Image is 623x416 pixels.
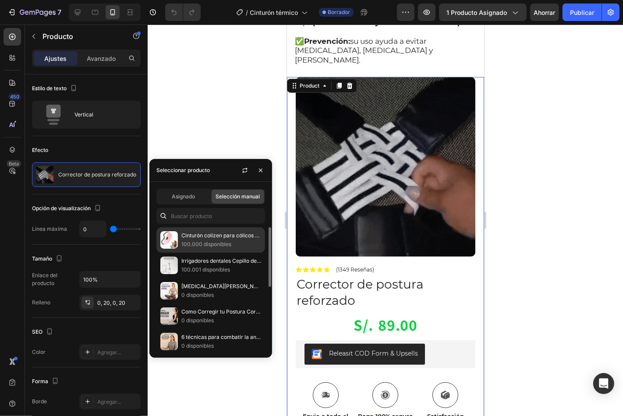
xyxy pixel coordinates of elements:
p: Producto [42,31,117,42]
font: Corrector de postura reforzado [58,171,136,178]
font: Tamaño [32,255,52,262]
button: Ahorrar [530,4,559,21]
p: Satisfacción garantizada [129,388,188,403]
p: Pago 100% seguro [70,388,128,395]
font: 100.001 disponibles [181,266,230,273]
font: Efecto [32,147,48,153]
input: Auto [80,221,106,237]
font: 0, 20, 0, 20 [97,300,125,306]
button: 1 producto asignado [439,4,527,21]
font: Agregar... [97,398,121,405]
div: Abrir Intercom Messenger [593,373,614,394]
font: 450 [10,94,19,100]
font: Estilo de texto [32,85,67,92]
font: Como Corregir tu Postura Corporal [181,308,269,315]
img: colecciones [160,257,178,274]
font: Enlace del producto [32,272,57,286]
font: Ajustes [45,55,67,62]
font: 6 técnicas para combatir la ansiedad y el estrés [181,334,299,340]
img: Imagen de característica del producto [36,166,53,183]
font: Publicar [570,9,594,16]
font: 0 disponibles [181,317,214,324]
button: 7 [4,4,65,21]
font: 0 disponibles [181,342,214,349]
p: Envio a todo el Perù [10,388,68,403]
font: Selección manual [216,193,260,200]
font: [MEDICAL_DATA][PERSON_NAME] [181,283,267,289]
font: Seleccionar producto [156,167,210,173]
img: colecciones [160,333,178,350]
input: Auto [80,271,140,287]
button: Publicar [563,4,602,21]
input: Buscar en Configuración y Avanzado [156,208,265,224]
img: colecciones [160,282,178,300]
font: Producto [42,32,73,41]
font: 7 [57,8,61,17]
div: Product [11,57,34,65]
font: 1 producto asignado [446,9,507,16]
font: Beta [9,161,19,167]
img: colecciones [160,307,178,325]
img: colecciones [160,231,178,249]
font: Avanzado [87,55,116,62]
font: 0 disponibles [181,292,214,298]
font: SEO [32,328,42,335]
font: / [246,9,248,16]
font: Línea máxima [32,226,67,232]
font: Opción de visualización [32,205,91,212]
font: Forma [32,378,48,384]
font: Borrador [328,9,350,15]
font: Irrigadores dentales Cepillo de dientes [181,257,276,264]
font: 100.000 disponibles [181,241,231,247]
font: Cinturón térmico [250,9,298,16]
iframe: Área de diseño [287,25,484,416]
font: Color [32,349,46,355]
font: Cinturón colizen para cólicos y dolor lumbar. [181,232,292,239]
font: Vertical [74,111,93,118]
font: Ahorrar [534,9,556,16]
div: Deshacer/Rehacer [165,4,201,21]
font: Borde [32,398,47,405]
font: Asignado [172,193,195,200]
font: Agregar... [97,349,121,356]
font: Relleno [32,299,50,306]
